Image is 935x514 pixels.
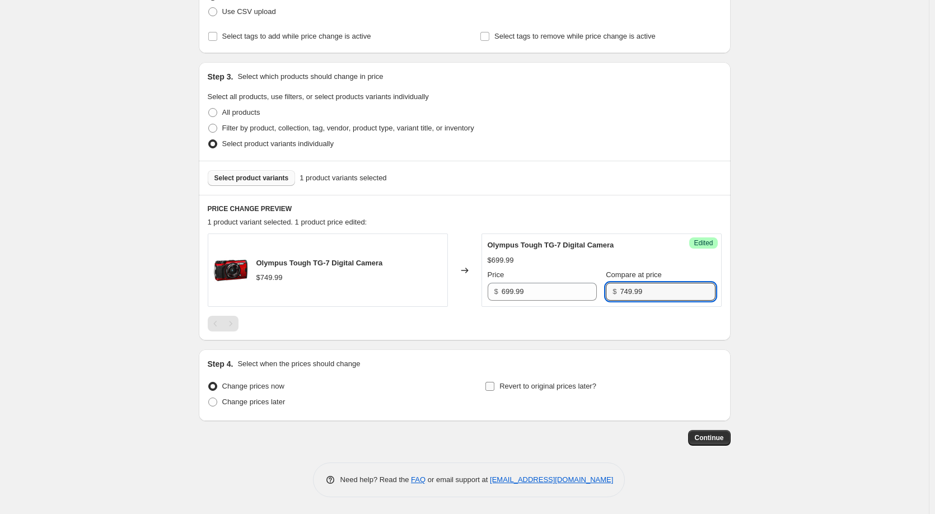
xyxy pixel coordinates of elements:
[214,174,289,183] span: Select product variants
[214,254,247,287] img: olympus_v104210ru000_tough_tg_6_digital_camera_1563789974_1477205_80x.jpg
[208,204,722,213] h6: PRICE CHANGE PREVIEW
[208,71,233,82] h2: Step 3.
[256,259,383,267] span: Olympus Tough TG-7 Digital Camera
[488,255,514,266] div: $699.99
[694,239,713,247] span: Edited
[222,108,260,116] span: All products
[222,7,276,16] span: Use CSV upload
[222,124,474,132] span: Filter by product, collection, tag, vendor, product type, variant title, or inventory
[208,358,233,370] h2: Step 4.
[222,32,371,40] span: Select tags to add while price change is active
[426,475,490,484] span: or email support at
[208,218,367,226] span: 1 product variant selected. 1 product price edited:
[300,172,386,184] span: 1 product variants selected
[340,475,412,484] span: Need help? Read the
[494,287,498,296] span: $
[237,358,360,370] p: Select when the prices should change
[411,475,426,484] a: FAQ
[488,241,614,249] span: Olympus Tough TG-7 Digital Camera
[222,398,286,406] span: Change prices later
[237,71,383,82] p: Select which products should change in price
[208,170,296,186] button: Select product variants
[695,433,724,442] span: Continue
[494,32,656,40] span: Select tags to remove while price change is active
[499,382,596,390] span: Revert to original prices later?
[208,316,239,331] nav: Pagination
[613,287,616,296] span: $
[490,475,613,484] a: [EMAIL_ADDRESS][DOMAIN_NAME]
[208,92,429,101] span: Select all products, use filters, or select products variants individually
[222,382,284,390] span: Change prices now
[488,270,504,279] span: Price
[606,270,662,279] span: Compare at price
[256,272,283,283] div: $749.99
[222,139,334,148] span: Select product variants individually
[688,430,731,446] button: Continue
